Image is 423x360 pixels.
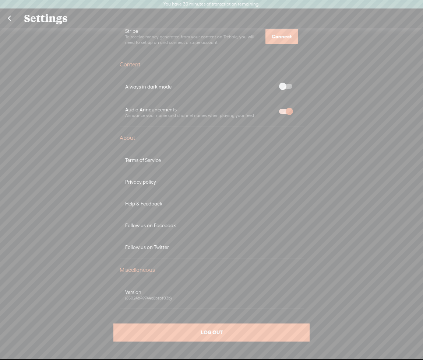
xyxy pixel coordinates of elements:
div: Audio Announcements [125,107,273,113]
div: Privacy policy [125,179,298,185]
div: Announce your name and channel names when playing your feed [125,113,273,118]
div: Follow us on Twitter [125,244,298,250]
div: (85024b49744e8bfbf03b) [125,295,298,301]
div: Version [125,289,298,295]
div: Follow us on Facebook [125,222,298,229]
div: Miscellaneous [120,266,304,274]
span: Connect [272,34,292,39]
div: Help & Feedback [125,201,298,207]
span: LOG OUT [201,329,223,336]
div: To receive money generated from your content on Trebble, you will need to set up on and connect a... [125,34,262,45]
div: Always in dark mode [125,84,273,90]
div: Stripe [125,28,262,34]
div: Settings [19,9,404,28]
div: Content [120,61,304,68]
div: About [120,134,304,142]
label: You have 30 minutes of transcription remaining. [163,1,260,7]
div: Terms of Service [125,157,298,163]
